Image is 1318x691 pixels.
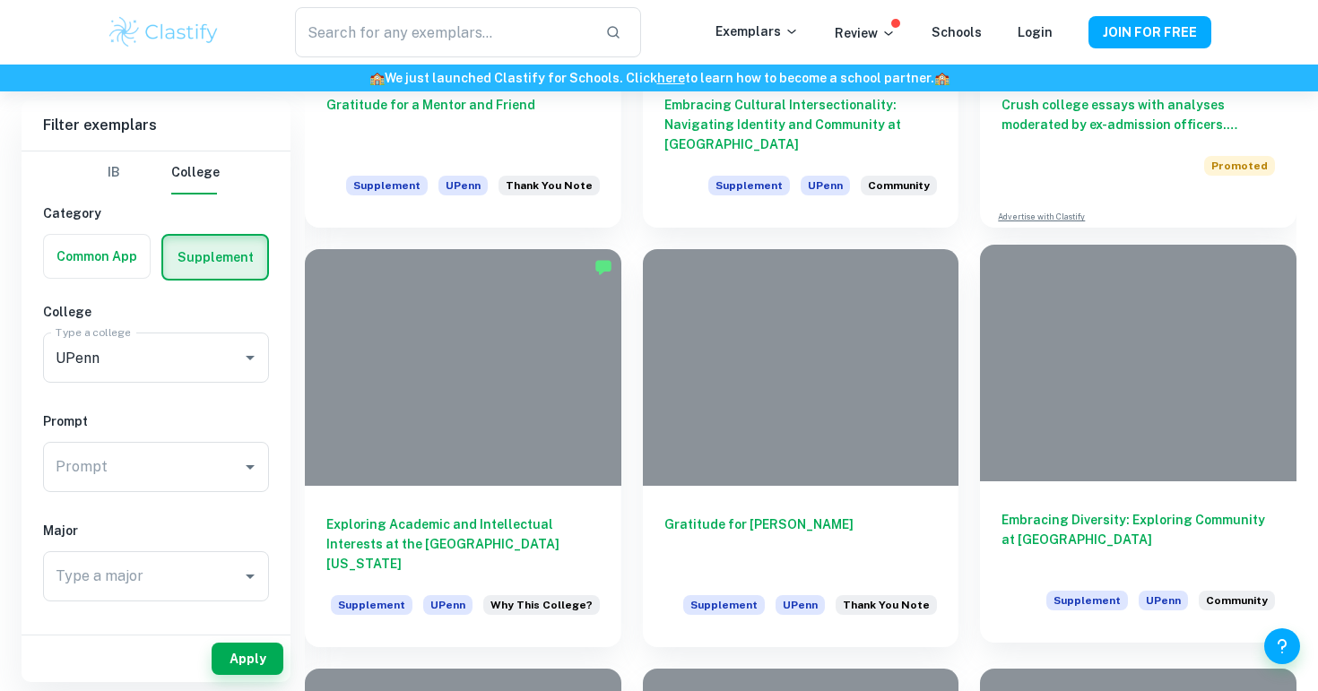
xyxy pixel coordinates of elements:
img: Clastify logo [107,14,221,50]
div: Write a short thank-you note to someone you have not yet thanked and would like to acknowledge. (... [499,176,600,206]
span: UPenn [776,595,825,615]
input: Search for any exemplars... [295,7,591,57]
span: UPenn [423,595,473,615]
h6: Embracing Cultural Intersectionality: Navigating Identity and Community at [GEOGRAPHIC_DATA] [664,95,938,154]
span: Supplement [346,176,428,195]
a: Advertise with Clastify [998,211,1085,223]
span: Supplement [708,176,790,195]
button: Help and Feedback [1264,628,1300,664]
span: UPenn [801,176,850,195]
h6: College [43,302,269,322]
button: College [171,151,220,194]
span: Thank You Note [506,177,593,194]
span: Supplement [683,595,765,615]
span: Community [868,177,930,194]
button: Common App [44,235,150,278]
img: Marked [594,258,612,276]
h6: Exploring Academic and Intellectual Interests at the [GEOGRAPHIC_DATA][US_STATE] [326,514,600,574]
button: Open [238,345,263,370]
a: Login [1018,25,1053,39]
h6: Embracing Diversity: Exploring Community at [GEOGRAPHIC_DATA] [1002,510,1275,569]
span: Community [1206,592,1268,609]
p: Exemplars [715,22,799,41]
a: Embracing Diversity: Exploring Community at [GEOGRAPHIC_DATA]SupplementUPennHow will you explore ... [980,249,1296,647]
a: Gratitude for [PERSON_NAME]SupplementUPennWrite a short thank-you note to someone you have not ye... [643,249,959,647]
div: How will you explore community at Penn? Consider how Penn will help shape your perspective and id... [1199,591,1275,621]
h6: Gratitude for a Mentor and Friend [326,95,600,154]
div: Write a short thank-you note to someone you have not yet thanked and would like to acknowledge. (... [836,595,937,626]
button: JOIN FOR FREE [1088,16,1211,48]
button: Apply [212,643,283,675]
div: Filter type choice [92,151,220,194]
a: Exploring Academic and Intellectual Interests at the [GEOGRAPHIC_DATA][US_STATE]SupplementUPennCo... [305,249,621,647]
h6: Crush college essays with analyses moderated by ex-admission officers. Upgrade now [1002,95,1275,134]
h6: Filter exemplars [22,100,290,151]
a: Schools [932,25,982,39]
span: Why This College? [490,597,593,613]
span: 🏫 [369,71,385,85]
h6: Major [43,521,269,540]
button: IB [92,151,135,194]
span: UPenn [438,176,488,195]
p: Review [835,23,896,43]
div: How will you explore community at Penn? Consider how Penn will help shape your perspective and id... [861,176,937,206]
button: Open [238,454,263,479]
span: UPenn [1139,591,1188,610]
h6: Gratitude for [PERSON_NAME] [664,514,938,574]
div: Considering the specific undergraduate school you have selected, describe how you intend to explo... [483,595,600,626]
h6: Category [43,203,269,223]
h6: We just launched Clastify for Schools. Click to learn how to become a school partner. [4,68,1314,88]
span: Supplement [1046,591,1128,610]
span: Supplement [331,595,412,615]
button: Supplement [163,236,267,279]
button: Open [238,564,263,589]
span: Promoted [1204,156,1275,176]
span: 🏫 [934,71,949,85]
label: Type a college [56,324,130,340]
h6: Prompt [43,411,269,431]
span: Thank You Note [843,597,930,613]
a: here [657,71,685,85]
